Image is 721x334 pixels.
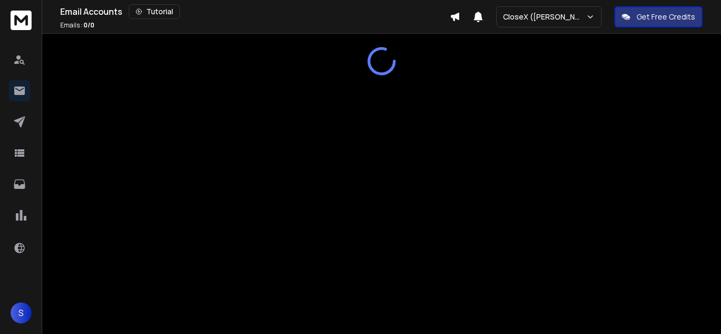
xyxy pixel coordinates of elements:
button: Tutorial [129,4,180,19]
p: Emails : [60,21,94,30]
button: Get Free Credits [614,6,703,27]
p: CloseX ([PERSON_NAME]) [503,12,586,22]
button: S [11,302,32,323]
p: Get Free Credits [637,12,695,22]
span: 0 / 0 [83,21,94,30]
div: Email Accounts [60,4,450,19]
